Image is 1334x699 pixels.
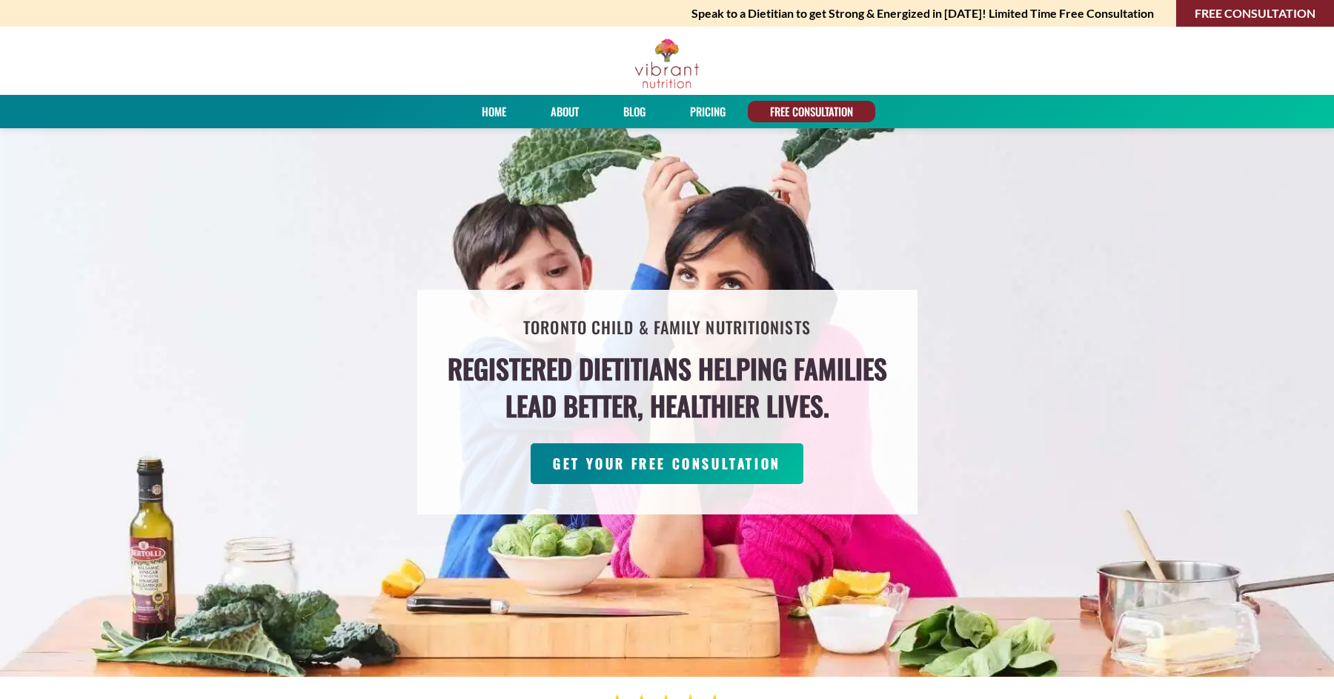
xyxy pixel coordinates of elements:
a: GET YOUR FREE CONSULTATION [531,443,803,484]
a: FREE CONSULTATION [765,101,858,122]
a: PRICING [685,101,731,122]
a: Blog [618,101,651,122]
a: Home [477,101,511,122]
strong: Speak to a Dietitian to get Strong & Energized in [DATE]! Limited Time Free Consultation [691,3,1154,24]
h2: Toronto Child & Family Nutritionists [523,313,811,342]
h4: Registered Dietitians helping families lead better, healthier lives. [448,350,887,425]
img: Vibrant Nutrition [634,38,700,90]
a: About [545,101,584,122]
